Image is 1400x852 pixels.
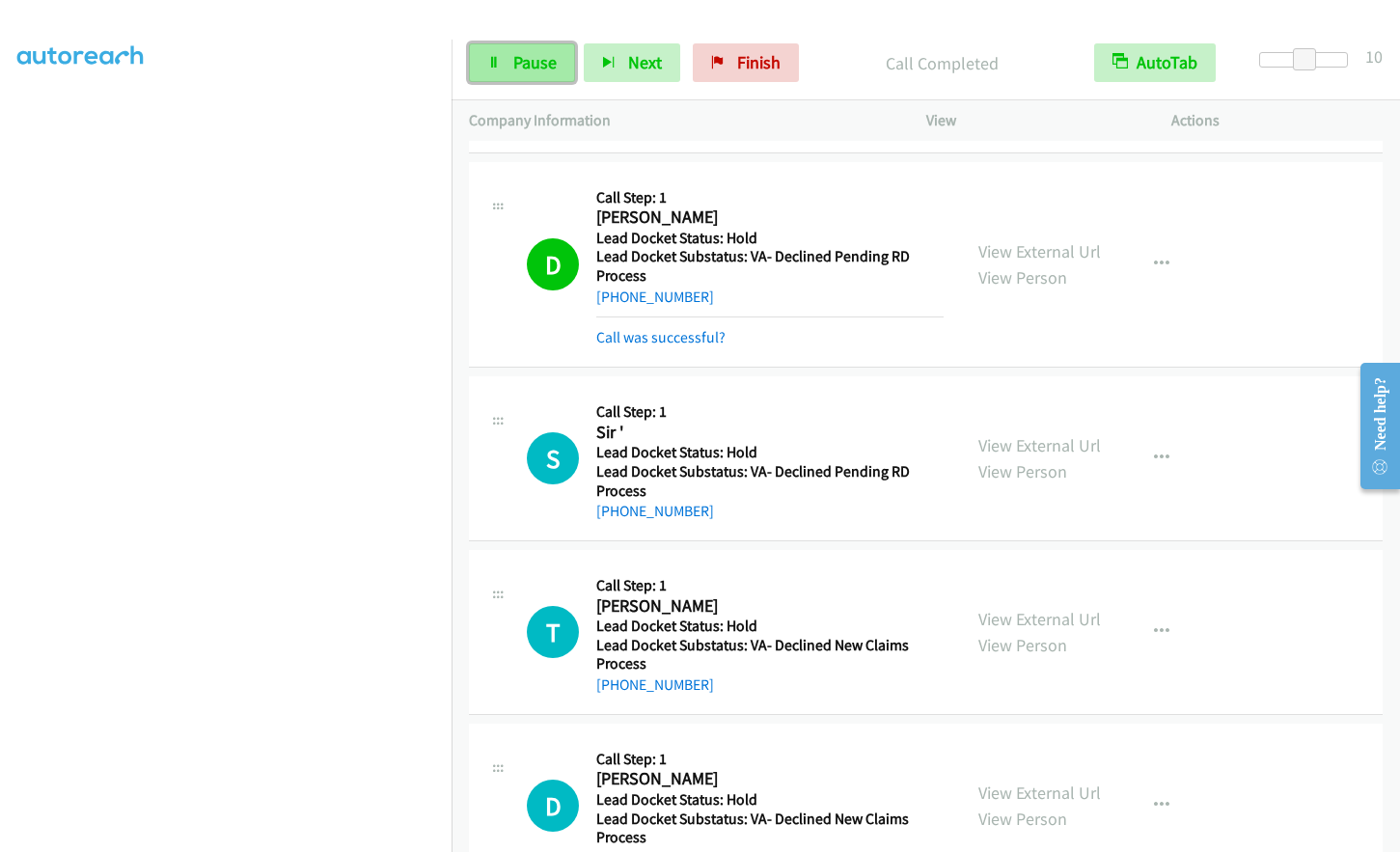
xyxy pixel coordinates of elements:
[978,782,1101,804] a: View External Url
[596,188,944,207] h5: Call Step: 1
[527,432,579,484] h1: S
[978,634,1067,656] a: View Person
[1094,43,1216,82] button: AutoTab
[527,238,579,290] h1: D
[978,808,1067,830] a: View Person
[596,206,944,229] h2: [PERSON_NAME]
[825,50,1059,76] p: Call Completed
[527,780,579,832] div: The call is yet to be attempted
[978,608,1101,630] a: View External Url
[469,109,892,132] p: Company Information
[527,606,579,658] div: The call is yet to be attempted
[596,247,944,285] h5: Lead Docket Substatus: VA- Declined Pending RD Process
[527,780,579,832] h1: D
[596,675,714,694] a: [PHONE_NUMBER]
[596,229,944,248] h5: Lead Docket Status: Hold
[513,51,557,73] span: Pause
[596,750,944,769] h5: Call Step: 1
[596,462,944,500] h5: Lead Docket Substatus: VA- Declined Pending RD Process
[596,595,944,618] h2: [PERSON_NAME]
[527,432,579,484] div: The call is yet to be attempted
[1365,43,1383,69] div: 10
[596,402,944,422] h5: Call Step: 1
[596,768,944,790] h2: [PERSON_NAME]
[1344,349,1400,503] iframe: Resource Center
[1171,109,1383,132] p: Actions
[584,43,680,82] button: Next
[628,51,662,73] span: Next
[693,43,799,82] a: Finish
[596,328,726,346] a: Call was successful?
[926,109,1138,132] p: View
[737,51,781,73] span: Finish
[596,617,944,636] h5: Lead Docket Status: Hold
[596,790,944,810] h5: Lead Docket Status: Hold
[596,443,944,462] h5: Lead Docket Status: Hold
[978,240,1101,262] a: View External Url
[596,810,944,847] h5: Lead Docket Substatus: VA- Declined New Claims Process
[978,266,1067,289] a: View Person
[978,434,1101,456] a: View External Url
[596,636,944,673] h5: Lead Docket Substatus: VA- Declined New Claims Process
[596,422,944,444] h2: Sir '
[596,576,944,595] h5: Call Step: 1
[596,288,714,306] a: [PHONE_NUMBER]
[527,606,579,658] h1: T
[469,43,575,82] a: Pause
[596,502,714,520] a: [PHONE_NUMBER]
[978,460,1067,482] a: View Person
